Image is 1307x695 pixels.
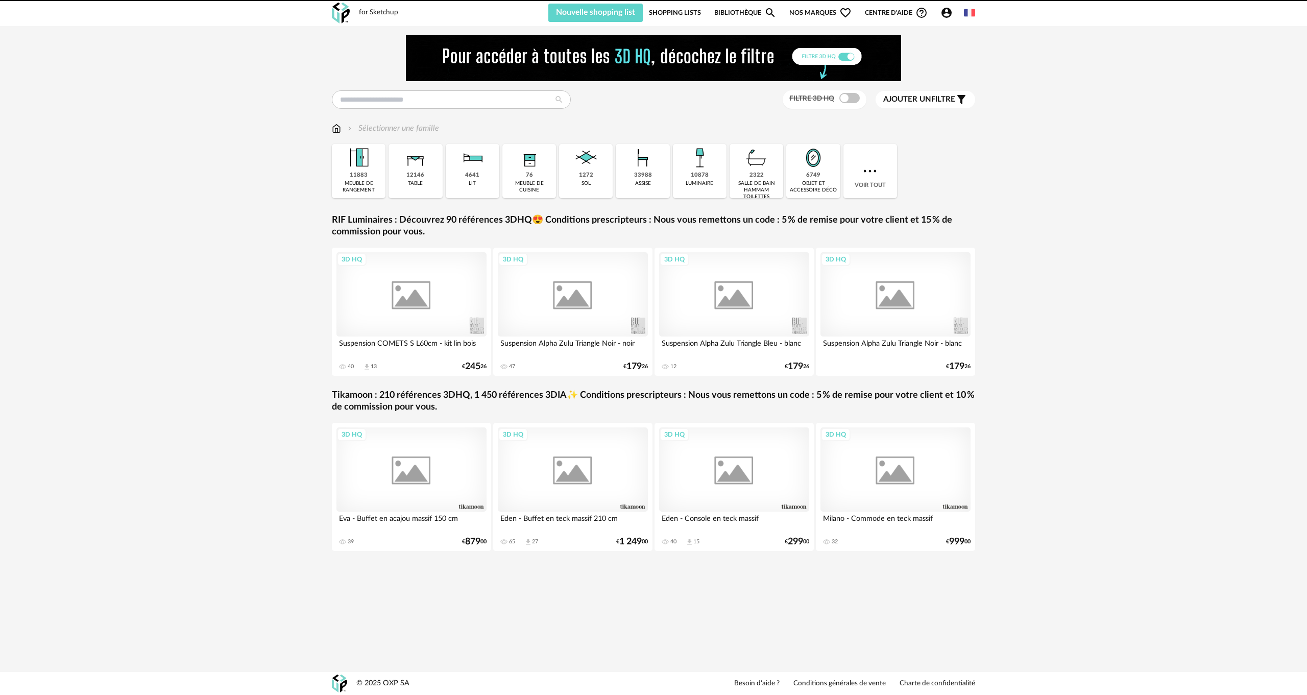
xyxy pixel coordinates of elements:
[505,180,553,194] div: meuble de cuisine
[940,7,957,19] span: Account Circle icon
[406,172,424,179] div: 12146
[356,679,409,688] div: © 2025 OXP SA
[691,172,709,179] div: 10878
[743,144,770,172] img: Salle%20de%20bain.png
[619,538,642,545] span: 1 249
[363,363,371,371] span: Download icon
[635,180,651,187] div: assise
[670,363,676,370] div: 12
[498,512,648,532] div: Eden - Buffet en teck massif 210 cm
[406,35,901,81] img: FILTRE%20HQ%20NEW_V1%20(4).gif
[469,180,476,187] div: lit
[660,253,689,266] div: 3D HQ
[458,144,486,172] img: Literie.png
[556,8,635,16] span: Nouvelle shopping list
[816,423,975,551] a: 3D HQ Milano - Commode en teck massif 32 €99900
[548,4,643,22] button: Nouvelle shopping list
[820,337,971,357] div: Suspension Alpha Zulu Triangle Noir - blanc
[498,253,528,266] div: 3D HQ
[346,123,354,134] img: svg+xml;base64,PHN2ZyB3aWR0aD0iMTYiIGhlaWdodD0iMTYiIHZpZXdCb3g9IjAgMCAxNiAxNiIgZmlsbD0ibm9uZSIgeG...
[493,248,652,376] a: 3D HQ Suspension Alpha Zulu Triangle Noir - noir 47 €17926
[516,144,543,172] img: Rangement.png
[946,538,971,545] div: € 00
[626,363,642,370] span: 179
[686,538,693,546] span: Download icon
[465,172,479,179] div: 4641
[346,123,439,134] div: Sélectionner une famille
[345,144,373,172] img: Meuble%20de%20rangement.png
[462,538,487,545] div: € 00
[524,538,532,546] span: Download icon
[789,180,837,194] div: objet et accessoire déco
[572,144,600,172] img: Sol.png
[332,390,975,414] a: Tikamoon : 210 références 3DHQ, 1 450 références 3DIA✨ Conditions prescripteurs : Nous vous remet...
[806,172,820,179] div: 6749
[332,214,975,238] a: RIF Luminaires : Découvrez 90 références 3DHQ😍 Conditions prescripteurs : Nous vous remettons un ...
[532,538,538,545] div: 27
[337,428,367,441] div: 3D HQ
[402,144,429,172] img: Table.png
[800,144,827,172] img: Miroir.png
[861,162,879,180] img: more.7b13dc1.svg
[733,180,780,200] div: salle de bain hammam toilettes
[655,248,814,376] a: 3D HQ Suspension Alpha Zulu Triangle Bleu - blanc 12 €17926
[785,363,809,370] div: € 26
[348,363,354,370] div: 40
[337,253,367,266] div: 3D HQ
[623,363,648,370] div: € 26
[335,180,382,194] div: meuble de rangement
[955,93,967,106] span: Filter icon
[371,363,377,370] div: 13
[359,8,398,17] div: for Sketchup
[788,363,803,370] span: 179
[964,7,975,18] img: fr
[793,679,886,688] a: Conditions générales de vente
[332,3,350,23] img: OXP
[616,538,648,545] div: € 00
[493,423,652,551] a: 3D HQ Eden - Buffet en teck massif 210 cm 65 Download icon 27 €1 24900
[649,4,701,22] a: Shopping Lists
[348,538,354,545] div: 39
[714,4,777,22] a: BibliothèqueMagnify icon
[670,538,676,545] div: 40
[336,512,487,532] div: Eva - Buffet en acajou massif 150 cm
[789,95,834,102] span: Filtre 3D HQ
[949,363,964,370] span: 179
[883,94,955,105] span: filtre
[498,337,648,357] div: Suspension Alpha Zulu Triangle Noir - noir
[832,538,838,545] div: 32
[915,7,928,19] span: Help Circle Outline icon
[579,172,593,179] div: 1272
[509,363,515,370] div: 47
[821,253,851,266] div: 3D HQ
[789,4,852,22] span: Nos marques
[883,95,931,103] span: Ajouter un
[686,144,713,172] img: Luminaire.png
[659,337,809,357] div: Suspension Alpha Zulu Triangle Bleu - blanc
[629,144,657,172] img: Assise.png
[900,679,975,688] a: Charte de confidentialité
[940,7,953,19] span: Account Circle icon
[821,428,851,441] div: 3D HQ
[634,172,652,179] div: 33988
[788,538,803,545] span: 299
[332,675,347,692] img: OXP
[465,538,480,545] span: 879
[526,172,533,179] div: 76
[693,538,699,545] div: 15
[655,423,814,551] a: 3D HQ Eden - Console en teck massif 40 Download icon 15 €29900
[816,248,975,376] a: 3D HQ Suspension Alpha Zulu Triangle Noir - blanc €17926
[820,512,971,532] div: Milano - Commode en teck massif
[839,7,852,19] span: Heart Outline icon
[946,363,971,370] div: € 26
[332,123,341,134] img: svg+xml;base64,PHN2ZyB3aWR0aD0iMTYiIGhlaWdodD0iMTciIHZpZXdCb3g9IjAgMCAxNiAxNyIgZmlsbD0ibm9uZSIgeG...
[509,538,515,545] div: 65
[465,363,480,370] span: 245
[659,512,809,532] div: Eden - Console en teck massif
[332,248,491,376] a: 3D HQ Suspension COMETS S L60cm - kit lin bois 40 Download icon 13 €24526
[734,679,780,688] a: Besoin d'aide ?
[865,7,928,19] span: Centre d'aideHelp Circle Outline icon
[498,428,528,441] div: 3D HQ
[582,180,591,187] div: sol
[843,144,897,198] div: Voir tout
